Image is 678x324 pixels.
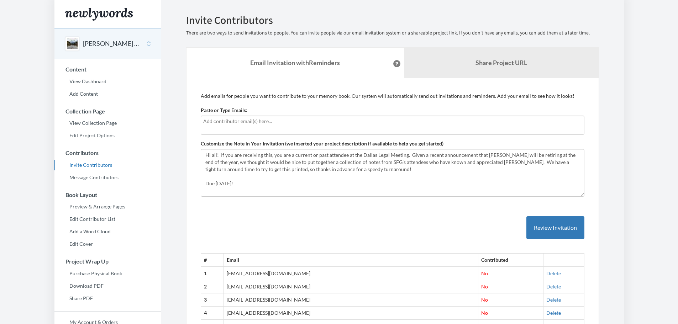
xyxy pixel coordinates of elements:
[55,258,161,265] h3: Project Wrap Up
[201,107,247,114] label: Paste or Type Emails:
[54,130,161,141] a: Edit Project Options
[54,201,161,212] a: Preview & Arrange Pages
[55,192,161,198] h3: Book Layout
[54,89,161,99] a: Add Content
[481,270,488,276] span: No
[201,92,584,100] p: Add emails for people you want to contribute to your memory book. Our system will automatically s...
[203,117,582,125] input: Add contributor email(s) here...
[54,172,161,183] a: Message Contributors
[54,293,161,304] a: Share PDF
[55,66,161,73] h3: Content
[224,307,478,320] td: [EMAIL_ADDRESS][DOMAIN_NAME]
[478,254,543,267] th: Contributed
[481,283,488,290] span: No
[54,239,161,249] a: Edit Cover
[54,268,161,279] a: Purchase Physical Book
[54,160,161,170] a: Invite Contributors
[201,254,224,267] th: #
[481,310,488,316] span: No
[54,118,161,128] a: View Collection Page
[224,280,478,293] td: [EMAIL_ADDRESS][DOMAIN_NAME]
[186,30,599,37] p: There are two ways to send invitations to people. You can invite people via our email invitation ...
[546,283,561,290] a: Delete
[54,226,161,237] a: Add a Word Cloud
[186,14,599,26] h2: Invite Contributors
[55,150,161,156] h3: Contributors
[83,39,141,48] button: [PERSON_NAME] Retirement Note Collection
[201,293,224,307] th: 3
[526,216,584,239] button: Review Invitation
[54,214,161,224] a: Edit Contributor List
[54,281,161,291] a: Download PDF
[224,267,478,280] td: [EMAIL_ADDRESS][DOMAIN_NAME]
[201,280,224,293] th: 2
[201,267,224,280] th: 1
[55,108,161,115] h3: Collection Page
[224,293,478,307] td: [EMAIL_ADDRESS][DOMAIN_NAME]
[224,254,478,267] th: Email
[201,149,584,197] textarea: Hi all! If you are receiving this, you are a current or past attendee at the Dallas Legal Meeting...
[201,307,224,320] th: 4
[475,59,527,67] b: Share Project URL
[54,76,161,87] a: View Dashboard
[546,297,561,303] a: Delete
[65,8,133,21] img: Newlywords logo
[250,59,340,67] strong: Email Invitation with Reminders
[546,270,561,276] a: Delete
[201,140,443,147] label: Customize the Note in Your Invitation (we inserted your project description if available to help ...
[481,297,488,303] span: No
[546,310,561,316] a: Delete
